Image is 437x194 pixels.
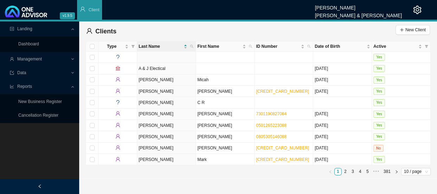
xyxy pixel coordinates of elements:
[373,65,385,72] span: Yes
[373,54,385,61] span: Yes
[400,28,404,32] span: plus
[115,66,120,71] span: bank
[315,43,365,50] span: Date of Birth
[5,6,47,17] img: 2df55531c6924b55f21c4cf5d4484680-logo-light.svg
[327,168,334,175] li: Previous Page
[80,6,85,12] span: user
[315,2,402,9] div: [PERSON_NAME]
[10,27,14,31] span: profile
[342,168,349,175] li: 2
[197,43,241,50] span: First Name
[306,41,312,51] span: search
[115,100,120,105] span: question
[131,45,135,48] span: filter
[349,168,356,175] li: 3
[395,25,430,35] button: New Client
[196,143,255,154] td: [PERSON_NAME]
[313,120,372,131] td: [DATE]
[115,134,120,139] span: user
[137,154,196,165] td: [PERSON_NAME]
[99,41,137,52] th: Type
[335,168,341,175] a: 1
[405,26,426,33] span: New Client
[393,168,400,175] li: Next Page
[89,7,100,12] span: Client
[327,168,334,175] button: left
[313,154,372,165] td: [DATE]
[373,133,385,140] span: Yes
[196,154,255,165] td: Mark
[60,12,75,19] span: v1.9.5
[196,97,255,108] td: C R
[256,157,309,162] a: [CREDIT_CARD_NUMBER]
[364,168,371,175] li: 5
[139,43,182,50] span: Last Name
[334,168,342,175] li: 1
[38,184,42,188] span: left
[371,168,381,175] li: Next 5 Pages
[249,45,252,48] span: search
[393,168,400,175] button: right
[137,131,196,142] td: [PERSON_NAME]
[256,123,287,128] a: 0501265223088
[373,145,384,152] span: No
[423,41,430,51] span: filter
[329,170,332,174] span: left
[196,131,255,142] td: [PERSON_NAME]
[130,41,136,51] span: filter
[17,70,26,75] span: Data
[313,63,372,74] td: [DATE]
[17,84,32,89] span: Reports
[313,131,372,142] td: [DATE]
[256,111,287,116] a: 7301190827084
[256,134,287,139] a: 0805305146088
[137,63,196,74] td: A & J Electical
[373,77,385,84] span: Yes
[373,156,385,163] span: Yes
[17,57,42,62] span: Management
[137,97,196,108] td: [PERSON_NAME]
[10,84,14,89] span: line-chart
[137,143,196,154] td: [PERSON_NAME]
[115,111,120,116] span: user
[356,168,364,175] li: 4
[115,157,120,162] span: user
[95,28,116,35] span: Clients
[381,168,393,175] li: 381
[413,6,422,14] span: setting
[313,86,372,97] td: [DATE]
[137,75,196,86] td: [PERSON_NAME]
[115,123,120,128] span: user
[115,77,120,82] span: user
[10,57,14,61] span: user
[247,41,254,51] span: search
[255,41,313,52] th: ID Number
[189,41,195,51] span: search
[373,99,385,106] span: Yes
[196,120,255,131] td: [PERSON_NAME]
[196,86,255,97] td: [PERSON_NAME]
[137,109,196,120] td: [PERSON_NAME]
[18,113,58,118] a: Cancellation Register
[371,168,381,175] span: •••
[115,54,120,59] span: question
[190,45,194,48] span: search
[307,45,311,48] span: search
[404,168,428,175] span: 10 / page
[18,41,39,46] a: Dashboard
[18,99,62,104] a: New Business Register
[313,75,372,86] td: [DATE]
[17,26,32,31] span: Landing
[196,75,255,86] td: Micah
[137,86,196,97] td: [PERSON_NAME]
[313,41,372,52] th: Date of Birth
[137,120,196,131] td: [PERSON_NAME]
[315,9,402,17] div: [PERSON_NAME] & [PERSON_NAME]
[401,168,431,175] div: Page Size
[196,41,255,52] th: First Name
[364,168,371,175] a: 5
[425,45,428,48] span: filter
[381,168,393,175] a: 381
[100,43,123,50] span: Type
[342,168,349,175] a: 2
